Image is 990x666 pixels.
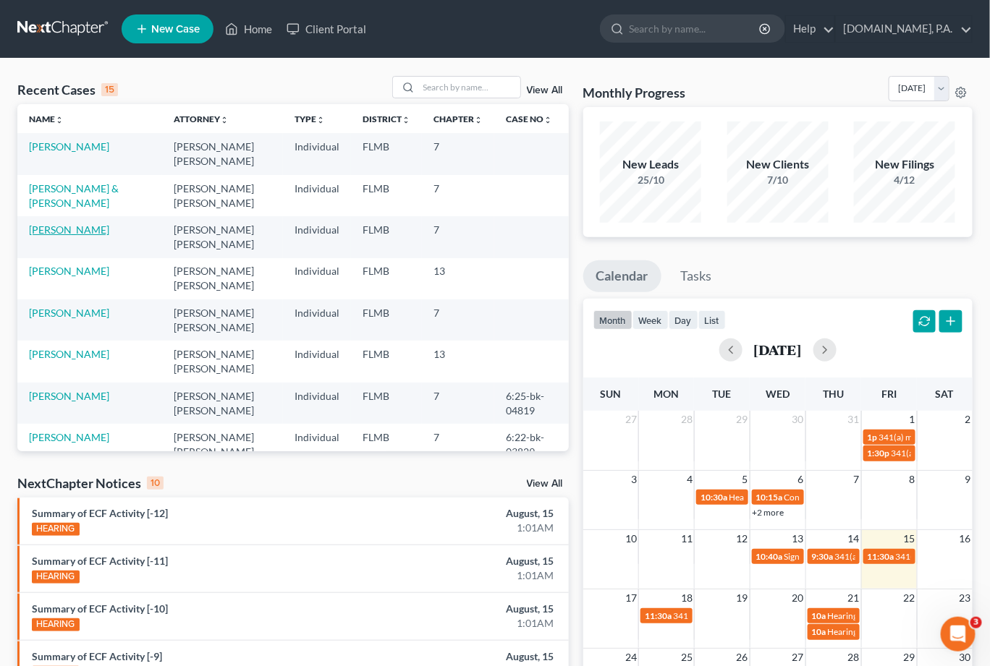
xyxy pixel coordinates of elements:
span: 24 [624,649,638,666]
span: 9:30a [812,551,834,562]
span: Hearing [828,626,858,637]
a: Summary of ECF Activity [-9] [32,650,162,662]
i: unfold_more [402,116,410,124]
span: 30 [791,411,805,428]
span: 28 [847,649,861,666]
div: 1:01AM [389,521,554,535]
span: Sun [601,388,622,400]
td: 13 [422,341,494,382]
td: FLMB [351,299,422,341]
div: New Clients [727,156,829,173]
td: [PERSON_NAME] [PERSON_NAME] [162,175,283,216]
i: unfold_more [220,116,229,124]
a: Case Nounfold_more [506,114,552,124]
div: New Filings [854,156,955,173]
td: 7 [422,383,494,424]
span: 8 [908,471,917,488]
a: View All [527,85,563,95]
i: unfold_more [316,116,325,124]
div: August, 15 [389,506,554,521]
span: Tue [713,388,732,400]
i: unfold_more [543,116,552,124]
a: Districtunfold_more [363,114,410,124]
span: 16 [958,530,973,547]
span: New Case [151,24,200,35]
span: 3 [630,471,638,488]
input: Search by name... [419,77,520,98]
a: [PERSON_NAME] [29,265,109,277]
td: Individual [283,133,351,174]
a: Summary of ECF Activity [-10] [32,602,168,615]
a: [PERSON_NAME] [29,307,109,319]
div: 4/12 [854,173,955,187]
span: 17 [624,589,638,607]
div: 1:01AM [389,616,554,631]
a: [PERSON_NAME] [29,390,109,402]
span: Confirmation hearing [784,492,866,503]
iframe: Intercom live chat [941,617,976,652]
span: 2 [964,411,973,428]
span: 10 [624,530,638,547]
span: 13 [791,530,805,547]
span: 27 [791,649,805,666]
div: August, 15 [389,602,554,616]
span: 341(a) meeting [673,610,730,621]
span: 341(a) meeting [835,551,892,562]
span: 7 [852,471,861,488]
td: Individual [283,258,351,299]
span: 11:30a [868,551,894,562]
i: unfold_more [55,116,64,124]
button: list [698,310,726,330]
i: unfold_more [474,116,483,124]
span: 18 [680,589,694,607]
div: HEARING [32,571,80,584]
span: 23 [958,589,973,607]
td: [PERSON_NAME] [PERSON_NAME] [162,341,283,382]
a: [DOMAIN_NAME], P.A. [836,16,972,42]
button: week [632,310,669,330]
td: 7 [422,175,494,216]
td: [PERSON_NAME] [PERSON_NAME] [162,424,283,465]
td: 7 [422,216,494,257]
span: 10a [812,610,826,621]
span: 9 [964,471,973,488]
a: [PERSON_NAME] [29,140,109,153]
a: Typeunfold_more [295,114,325,124]
td: Individual [283,383,351,424]
span: 26 [735,649,750,666]
span: Wed [766,388,790,400]
a: Chapterunfold_more [433,114,483,124]
span: Sat [936,388,954,400]
a: Help [786,16,834,42]
span: 341(a) meeting [879,432,936,443]
span: 1:30p [868,448,890,458]
div: 1:01AM [389,568,554,583]
td: FLMB [351,216,422,257]
span: 10a [812,626,826,637]
span: 21 [847,589,861,607]
span: 10:30a [701,492,727,503]
span: Mon [653,388,679,400]
span: 30 [958,649,973,666]
td: Individual [283,216,351,257]
a: [PERSON_NAME] [29,431,109,443]
span: 5 [741,471,750,488]
span: 25 [680,649,694,666]
h2: [DATE] [754,342,802,357]
span: Fri [881,388,897,400]
td: [PERSON_NAME] [PERSON_NAME] [162,133,283,174]
a: Home [218,16,279,42]
span: Signing Date for [PERSON_NAME] [784,551,914,562]
div: 25/10 [600,173,701,187]
span: 27 [624,411,638,428]
td: 13 [422,258,494,299]
a: [PERSON_NAME] & [PERSON_NAME] [29,182,119,209]
td: 7 [422,133,494,174]
span: 12 [735,530,750,547]
a: Tasks [668,260,725,292]
a: +2 more [753,507,784,518]
span: 14 [847,530,861,547]
td: 6:25-bk-04819 [494,383,568,424]
button: month [593,310,632,330]
td: FLMB [351,383,422,424]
